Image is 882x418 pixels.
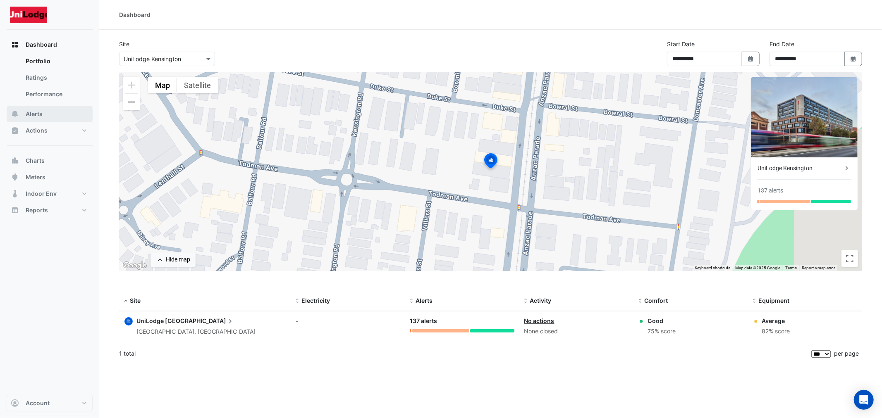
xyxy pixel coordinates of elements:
span: Dashboard [26,40,57,49]
app-icon: Meters [11,173,19,181]
button: Reports [7,202,93,218]
div: Average [762,316,790,325]
span: Activity [530,297,552,304]
a: Report a map error [802,266,835,270]
span: Charts [26,157,45,165]
span: Electricity [301,297,330,304]
a: No actions [524,317,555,324]
span: Site [130,297,141,304]
button: Zoom in [123,77,140,93]
app-icon: Actions [11,126,19,135]
span: Equipment [759,297,790,304]
div: 1 total [119,343,810,364]
button: Alerts [7,106,93,122]
a: Performance [19,86,93,102]
button: Dashboard [7,36,93,53]
img: Company Logo [10,7,47,23]
button: Zoom out [123,94,140,110]
span: Account [26,399,50,407]
a: Ratings [19,69,93,86]
button: Keyboard shortcuts [695,265,730,271]
span: per page [834,350,859,357]
div: 137 alerts [410,316,514,326]
span: Indoor Env [26,190,57,198]
button: Toggle fullscreen view [841,250,858,267]
span: Map data ©2025 Google [735,266,780,270]
span: UniLodge [136,317,164,324]
button: Show street map [148,77,177,93]
div: None closed [524,327,629,336]
div: Open Intercom Messenger [854,390,874,410]
div: Dashboard [119,10,151,19]
label: Site [119,40,129,48]
button: Meters [7,169,93,185]
a: Open this area in Google Maps (opens a new window) [121,260,148,271]
div: Good [648,316,676,325]
button: Account [7,395,93,411]
a: Terms (opens in new tab) [785,266,797,270]
button: Hide map [151,252,196,267]
label: Start Date [667,40,695,48]
div: 137 alerts [758,186,783,195]
button: Actions [7,122,93,139]
img: UniLodge Kensington [751,77,858,157]
span: Reports [26,206,48,214]
div: 82% score [762,327,790,336]
span: [GEOGRAPHIC_DATA] [165,316,234,325]
button: Show satellite imagery [177,77,218,93]
app-icon: Charts [11,157,19,165]
span: Alerts [416,297,433,304]
span: Comfort [644,297,668,304]
img: Google [121,260,148,271]
span: Actions [26,126,48,135]
app-icon: Reports [11,206,19,214]
fa-icon: Select Date [747,55,755,62]
app-icon: Indoor Env [11,190,19,198]
div: UniLodge Kensington [758,164,843,173]
div: Hide map [166,255,190,264]
div: [GEOGRAPHIC_DATA], [GEOGRAPHIC_DATA] [136,327,256,337]
span: Meters [26,173,45,181]
fa-icon: Select Date [850,55,857,62]
app-icon: Alerts [11,110,19,118]
img: site-pin-selected.svg [482,152,500,172]
label: End Date [770,40,794,48]
div: Dashboard [7,53,93,106]
div: 75% score [648,327,676,336]
div: - [296,316,400,325]
app-icon: Dashboard [11,40,19,49]
button: Charts [7,152,93,169]
a: Portfolio [19,53,93,69]
span: Alerts [26,110,43,118]
button: Indoor Env [7,185,93,202]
